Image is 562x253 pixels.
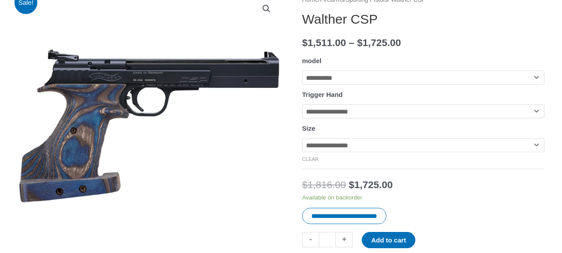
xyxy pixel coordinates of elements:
[349,37,354,48] span: –
[302,91,343,98] label: Trigger Hand
[302,37,346,48] bdi: 1,511.00
[336,232,353,247] a: +
[357,37,401,48] bdi: 1,725.00
[302,194,544,202] p: Available on backorder
[362,232,415,248] button: Add to cart
[319,232,336,247] input: Product quantity
[302,11,544,27] h1: Walther CSP
[349,179,354,190] span: $
[302,37,308,48] span: $
[302,57,321,64] label: model
[259,1,274,17] a: View full-screen image gallery
[349,179,393,190] bdi: 1,725.00
[302,232,319,247] a: -
[302,179,308,190] span: $
[302,125,315,132] label: Size
[302,157,319,162] a: Clear options
[357,37,363,48] span: $
[302,179,346,190] bdi: 1,816.00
